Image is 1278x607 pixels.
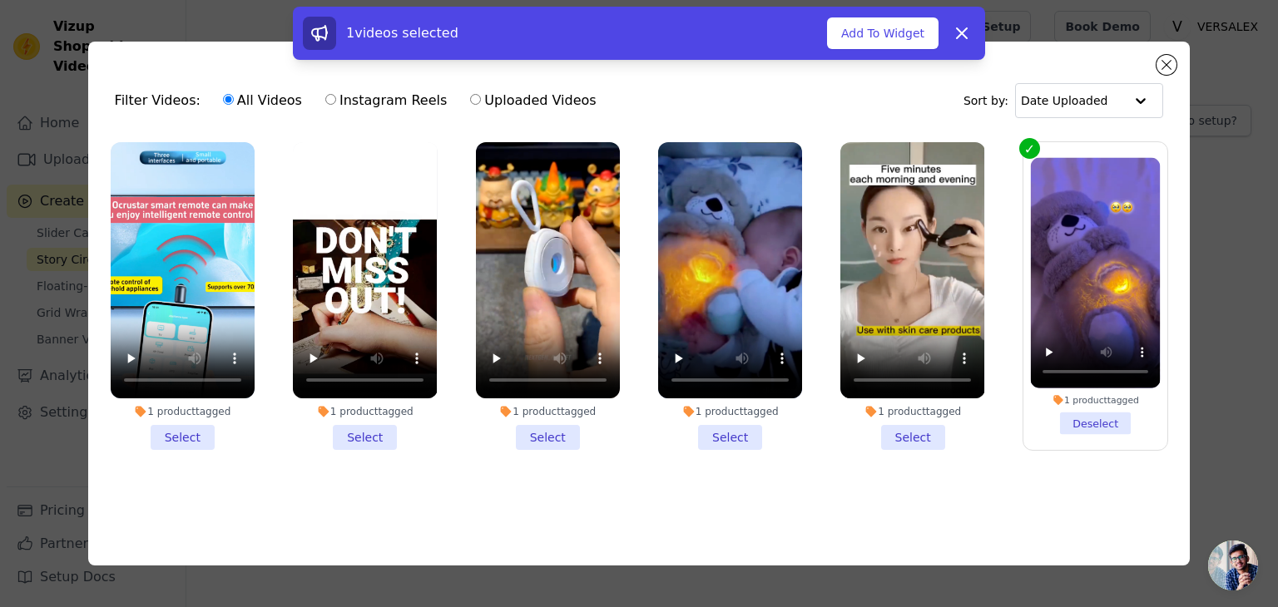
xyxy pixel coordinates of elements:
div: 1 product tagged [476,405,620,418]
label: Uploaded Videos [469,90,597,111]
div: 1 product tagged [111,405,255,418]
a: Open chat [1208,540,1258,590]
div: Filter Videos: [115,81,606,120]
label: All Videos [222,90,303,111]
button: Add To Widget [827,17,939,49]
div: 1 product tagged [1031,394,1161,406]
div: 1 product tagged [840,405,984,418]
span: 1 videos selected [346,25,458,41]
div: 1 product tagged [293,405,437,418]
div: Sort by: [963,83,1164,118]
label: Instagram Reels [324,90,448,111]
div: 1 product tagged [658,405,802,418]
